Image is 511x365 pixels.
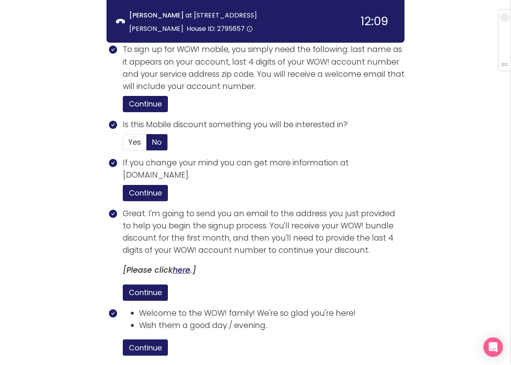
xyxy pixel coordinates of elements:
span: check-circle [109,210,117,218]
span: check-circle [109,309,117,317]
span: House ID: 2795657 [187,24,245,33]
div: 12:09 [361,15,388,27]
button: Continue [123,285,168,301]
span: at [STREET_ADDRESS][PERSON_NAME] [129,11,257,33]
div: Open Intercom Messenger [483,337,503,357]
span: check-circle [109,46,117,54]
p: To sign up for WOW! mobile, you simply need the following: last name as it appears on your accoun... [123,43,404,93]
span: phone [116,17,125,26]
button: Continue [123,339,168,356]
span: check-circle [109,121,117,129]
i: [Please click .] [123,265,196,276]
span: No [152,137,162,147]
li: Welcome to the WOW! family! We're so glad you're here! [139,307,404,319]
strong: [PERSON_NAME] [129,11,184,20]
p: Is this Mobile discount something you will be interested in? [123,119,404,131]
span: Yes [128,137,141,147]
span: check-circle [109,159,117,167]
button: Continue [123,185,168,201]
button: Continue [123,96,168,112]
a: here [173,265,190,276]
p: If you change your mind you can get more information at [DOMAIN_NAME]. [123,157,404,181]
li: Wish them a good day / evening. [139,319,404,332]
p: Great. I'm going to send you an email to the address you just provided to help you begin the sign... [123,208,404,257]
